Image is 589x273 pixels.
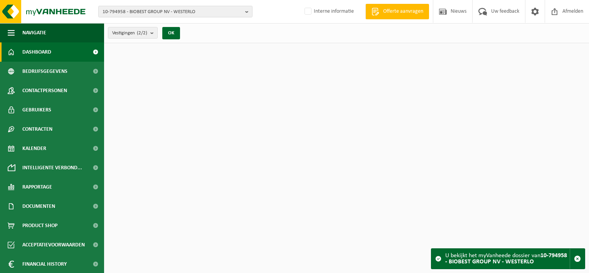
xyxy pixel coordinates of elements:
span: Rapportage [22,177,52,197]
label: Interne informatie [303,6,354,17]
span: Kalender [22,139,46,158]
span: Gebruikers [22,100,51,120]
button: OK [162,27,180,39]
span: Bedrijfsgegevens [22,62,67,81]
span: Contactpersonen [22,81,67,100]
span: Dashboard [22,42,51,62]
span: Offerte aanvragen [381,8,425,15]
span: Contracten [22,120,52,139]
div: U bekijkt het myVanheede dossier van [445,249,570,269]
strong: 10-794958 - BIOBEST GROUP NV - WESTERLO [445,253,567,265]
button: 10-794958 - BIOBEST GROUP NV - WESTERLO [98,6,252,17]
span: Intelligente verbond... [22,158,82,177]
span: Product Shop [22,216,57,235]
a: Offerte aanvragen [365,4,429,19]
span: Acceptatievoorwaarden [22,235,85,254]
span: Navigatie [22,23,46,42]
count: (2/2) [137,30,147,35]
span: 10-794958 - BIOBEST GROUP NV - WESTERLO [103,6,242,18]
span: Vestigingen [112,27,147,39]
button: Vestigingen(2/2) [108,27,158,39]
span: Documenten [22,197,55,216]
